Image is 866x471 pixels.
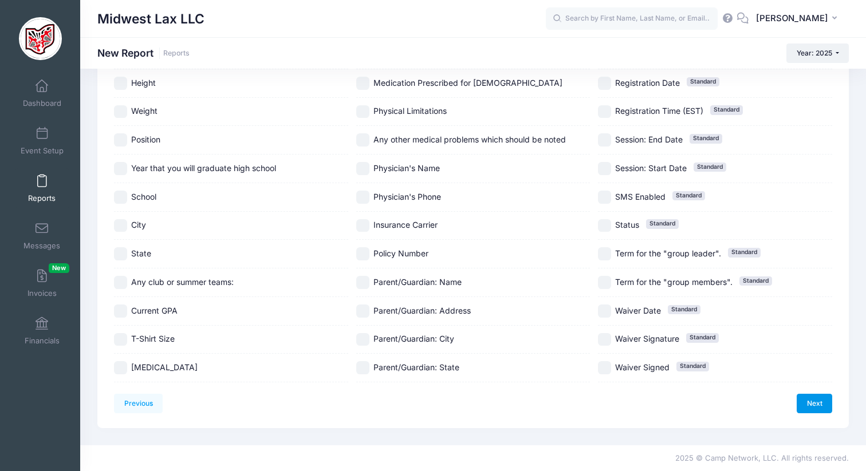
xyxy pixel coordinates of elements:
a: Reports [163,49,190,58]
a: Previous [114,394,163,413]
span: [MEDICAL_DATA] [131,362,198,372]
span: Weight [131,106,158,116]
span: City [131,220,146,229]
a: Next [797,394,832,413]
span: Waiver Date [615,306,661,315]
h1: New Report [97,47,190,59]
input: Registration DateStandard [598,77,611,90]
span: Session: Start Date [615,163,687,173]
span: Physician's Phone [373,192,441,201]
span: Standard [646,219,679,228]
input: Weight [114,105,127,118]
span: Year: 2025 [797,49,832,57]
img: Midwest Lax LLC [19,17,62,60]
input: Height [114,77,127,90]
input: Position [114,133,127,147]
span: Financials [25,336,60,346]
button: [PERSON_NAME] [749,6,849,32]
span: Parent/Guardian: Name [373,277,462,287]
span: New [49,263,69,273]
input: [MEDICAL_DATA] [114,361,127,374]
span: Standard [728,248,761,257]
span: Any other medical problems which should be noted [373,134,566,144]
input: T-Shirt Size [114,333,127,346]
input: Term for the "group leader".Standard [598,247,611,260]
span: Messages [23,241,60,251]
span: Standard [672,191,705,200]
span: Term for the "group members". [615,277,733,287]
span: Standard [668,305,700,314]
a: InvoicesNew [15,263,69,303]
input: Session: End DateStandard [598,133,611,147]
span: T-Shirt Size [131,334,175,343]
input: Any club or summer teams: [114,276,127,289]
span: State [131,248,151,258]
span: Height [131,78,156,88]
input: Parent/Guardian: State [356,361,369,374]
input: School [114,191,127,204]
input: State [114,247,127,260]
span: Parent/Guardian: City [373,334,454,343]
input: Waiver SignatureStandard [598,333,611,346]
input: Medication Prescribed for [DEMOGRAPHIC_DATA] [356,77,369,90]
input: Physician's Name [356,162,369,175]
span: Parent/Guardian: Address [373,306,471,315]
input: SMS EnabledStandard [598,191,611,204]
a: Financials [15,311,69,351]
span: SMS Enabled [615,192,666,201]
span: Status [615,220,639,229]
input: Any other medical problems which should be noted [356,133,369,147]
span: School [131,192,156,201]
span: Registration Date [615,78,680,88]
input: Physical Limitations [356,105,369,118]
button: Year: 2025 [786,43,849,63]
input: Parent/Guardian: Address [356,304,369,318]
span: Invoices [27,288,57,298]
input: StatusStandard [598,219,611,232]
span: Policy Number [373,248,428,258]
span: Reports [28,193,56,203]
span: Waiver Signature [615,334,679,343]
span: Insurance Carrier [373,220,438,229]
input: Registration Time (EST)Standard [598,105,611,118]
span: Standard [687,77,719,86]
input: Search by First Name, Last Name, or Email... [546,7,718,30]
a: Event Setup [15,121,69,161]
span: Current GPA [131,306,178,315]
input: Year that you will graduate high school [114,162,127,175]
input: Session: Start DateStandard [598,162,611,175]
span: Standard [686,333,719,342]
a: Messages [15,216,69,256]
span: Term for the "group leader". [615,248,721,258]
span: Event Setup [21,146,64,156]
input: Policy Number [356,247,369,260]
span: Waiver Signed [615,362,670,372]
span: 2025 © Camp Network, LLC. All rights reserved. [675,453,849,462]
input: Physician's Phone [356,191,369,204]
span: Year that you will graduate high school [131,163,276,173]
span: Registration Time (EST) [615,106,703,116]
span: Parent/Guardian: State [373,362,459,372]
span: Position [131,134,160,144]
a: Reports [15,168,69,208]
span: Session: End Date [615,134,683,144]
span: Standard [710,105,743,114]
input: Current GPA [114,304,127,318]
a: Dashboard [15,73,69,113]
span: Standard [694,163,726,172]
input: Parent/Guardian: City [356,333,369,346]
h1: Midwest Lax LLC [97,6,204,32]
span: Dashboard [23,98,61,108]
span: Any club or summer teams: [131,277,234,287]
span: Physical Limitations [373,106,447,116]
span: Standard [690,134,722,143]
input: Waiver DateStandard [598,304,611,318]
span: Physician's Name [373,163,440,173]
input: Parent/Guardian: Name [356,276,369,289]
input: Waiver SignedStandard [598,361,611,374]
span: [PERSON_NAME] [756,12,828,25]
span: Standard [739,276,772,286]
span: Medication Prescribed for [DEMOGRAPHIC_DATA] [373,78,562,88]
input: Insurance Carrier [356,219,369,232]
input: City [114,219,127,232]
